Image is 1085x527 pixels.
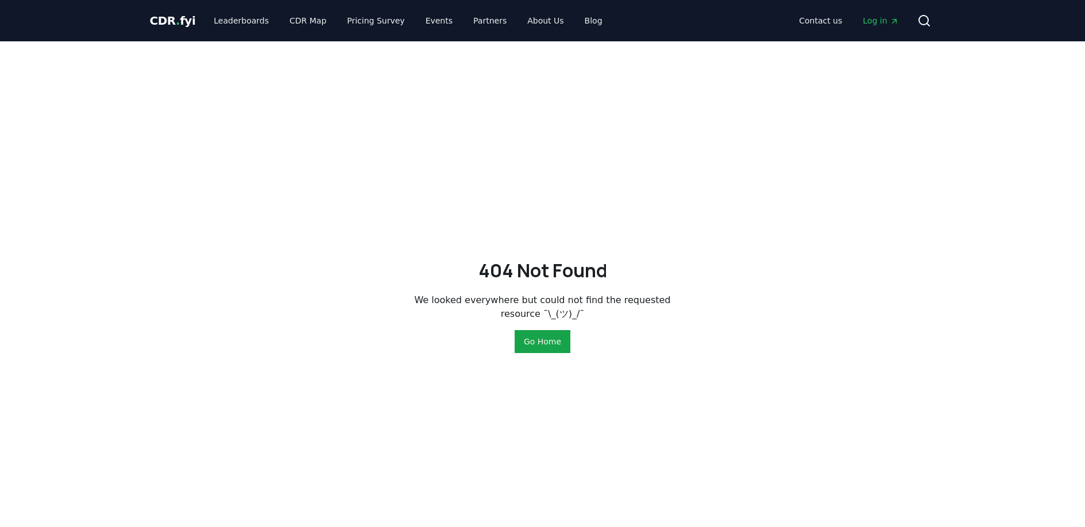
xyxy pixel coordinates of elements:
[515,330,570,353] button: Go Home
[478,257,607,284] h2: 404 Not Found
[338,10,414,31] a: Pricing Survey
[204,10,278,31] a: Leaderboards
[854,10,908,31] a: Log in
[150,14,196,28] span: CDR fyi
[790,10,851,31] a: Contact us
[790,10,908,31] nav: Main
[414,293,671,321] p: We looked everywhere but could not find the requested resource ¯\_(ツ)_/¯
[863,15,898,26] span: Log in
[280,10,335,31] a: CDR Map
[176,14,180,28] span: .
[204,10,611,31] nav: Main
[518,10,573,31] a: About Us
[464,10,516,31] a: Partners
[150,13,196,29] a: CDR.fyi
[576,10,612,31] a: Blog
[416,10,462,31] a: Events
